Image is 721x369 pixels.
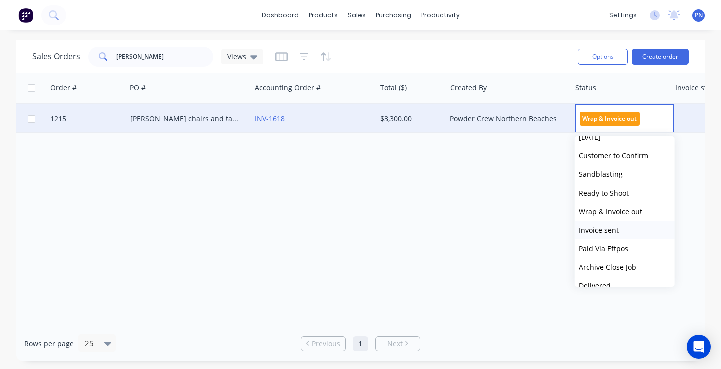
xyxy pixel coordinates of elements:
[575,258,675,276] button: Archive Close Job
[450,83,487,93] div: Created By
[301,339,345,349] a: Previous page
[575,146,675,165] button: Customer to Confirm
[255,114,285,123] a: INV-1618
[579,262,636,272] span: Archive Close Job
[343,8,371,23] div: sales
[257,8,304,23] a: dashboard
[579,169,623,179] span: Sandblasting
[304,8,343,23] div: products
[50,104,110,134] a: 1215
[575,83,596,93] div: Status
[353,336,368,351] a: Page 1 is your current page
[579,132,601,142] span: [DATE]
[32,52,80,61] h1: Sales Orders
[312,339,340,349] span: Previous
[575,221,675,239] button: Invoice sent
[632,49,689,65] button: Create order
[579,207,642,216] span: Wrap & Invoice out
[579,244,628,253] span: Paid Via Eftpos
[575,276,675,295] button: Delivered
[575,183,675,202] button: Ready to Shoot
[255,83,321,93] div: Accounting Order #
[575,128,675,146] button: [DATE]
[116,47,214,67] input: Search...
[578,49,628,65] button: Options
[371,8,416,23] div: purchasing
[575,202,675,221] button: Wrap & Invoice out
[579,281,611,290] span: Delivered
[380,83,407,93] div: Total ($)
[450,114,561,124] div: Powder Crew Northern Beaches
[575,165,675,183] button: Sandblasting
[387,339,403,349] span: Next
[604,8,642,23] div: settings
[416,8,465,23] div: productivity
[579,151,648,160] span: Customer to Confirm
[297,336,424,351] ul: Pagination
[18,8,33,23] img: Factory
[130,83,146,93] div: PO #
[380,114,439,124] div: $3,300.00
[50,83,77,93] div: Order #
[376,339,420,349] a: Next page
[227,51,246,62] span: Views
[50,114,66,124] span: 1215
[687,335,711,359] div: Open Intercom Messenger
[24,339,74,349] span: Rows per page
[695,11,703,20] span: PN
[575,239,675,258] button: Paid Via Eftpos
[580,112,640,125] span: Wrap & Invoice out
[130,114,241,124] div: [PERSON_NAME] chairs and tables
[579,188,629,198] span: Ready to Shoot
[579,225,619,235] span: Invoice sent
